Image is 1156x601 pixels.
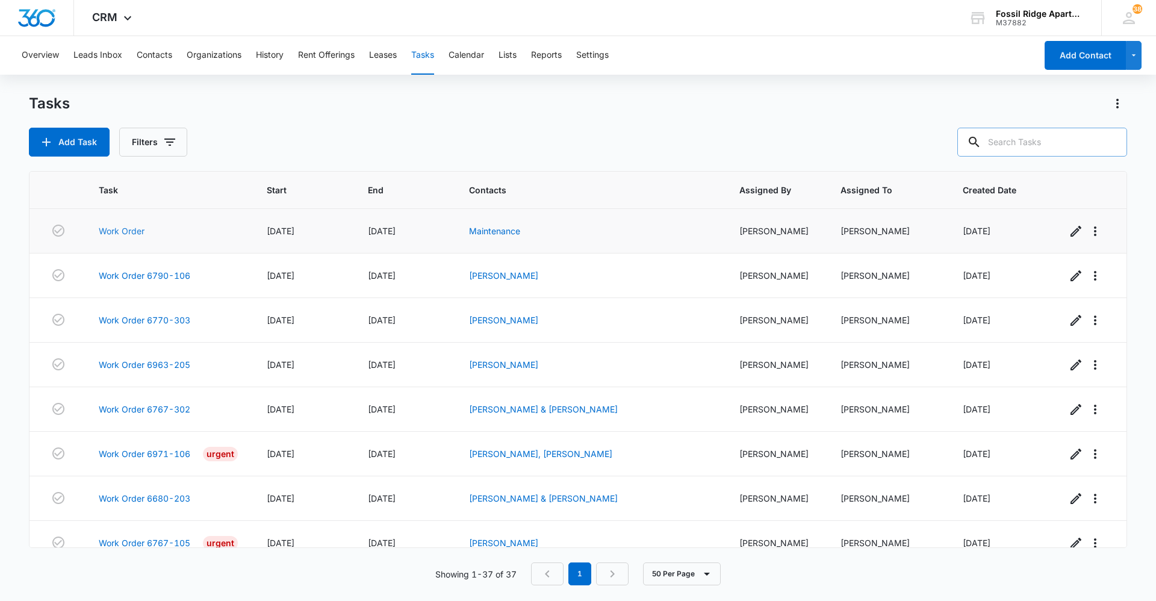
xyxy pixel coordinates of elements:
span: [DATE] [368,449,396,459]
span: [DATE] [963,360,990,370]
a: Work Order [99,225,144,237]
div: [PERSON_NAME] [739,269,812,282]
span: [DATE] [368,226,396,236]
button: 50 Per Page [643,562,721,585]
span: [DATE] [267,226,294,236]
a: Work Order 6790-106 [99,269,190,282]
span: [DATE] [267,270,294,281]
div: [PERSON_NAME] [841,492,934,505]
button: Overview [22,36,59,75]
span: [DATE] [267,315,294,325]
span: 38 [1133,4,1142,14]
div: [PERSON_NAME] [841,269,934,282]
div: Urgent [203,447,238,461]
span: Assigned To [841,184,916,196]
a: Maintenance [469,226,520,236]
a: Work Order 6770-303 [99,314,190,326]
a: [PERSON_NAME] [469,315,538,325]
nav: Pagination [531,562,629,585]
button: Organizations [187,36,241,75]
a: [PERSON_NAME] [469,360,538,370]
a: Work Order 6680-203 [99,492,190,505]
span: [DATE] [963,493,990,503]
span: [DATE] [267,404,294,414]
button: Contacts [137,36,172,75]
span: [DATE] [963,538,990,548]
a: [PERSON_NAME] & [PERSON_NAME] [469,404,618,414]
span: [DATE] [267,360,294,370]
a: [PERSON_NAME], [PERSON_NAME] [469,449,612,459]
div: [PERSON_NAME] [739,403,812,416]
span: Start [267,184,322,196]
span: End [368,184,423,196]
button: Actions [1108,94,1127,113]
input: Search Tasks [957,128,1127,157]
a: Work Order 6963-205 [99,358,190,371]
span: Contacts [469,184,693,196]
span: Assigned By [739,184,795,196]
div: [PERSON_NAME] [841,403,934,416]
div: notifications count [1133,4,1142,14]
div: [PERSON_NAME] [739,492,812,505]
span: [DATE] [368,315,396,325]
div: [PERSON_NAME] [841,314,934,326]
button: Tasks [411,36,434,75]
button: Filters [119,128,187,157]
a: Work Order 6971-106 [99,447,190,460]
span: [DATE] [963,315,990,325]
button: Rent Offerings [298,36,355,75]
div: account id [996,19,1084,27]
button: History [256,36,284,75]
button: Add Task [29,128,110,157]
em: 1 [568,562,591,585]
button: Lists [499,36,517,75]
span: [DATE] [963,404,990,414]
button: Add Contact [1045,41,1126,70]
div: [PERSON_NAME] [739,225,812,237]
span: [DATE] [267,493,294,503]
p: Showing 1-37 of 37 [435,568,517,581]
h1: Tasks [29,95,70,113]
div: [PERSON_NAME] [841,225,934,237]
span: [DATE] [963,270,990,281]
button: Leads Inbox [73,36,122,75]
span: [DATE] [267,449,294,459]
div: [PERSON_NAME] [739,537,812,549]
span: [DATE] [368,360,396,370]
span: [DATE] [368,493,396,503]
a: Work Order 6767-105 [99,537,190,549]
span: CRM [92,11,117,23]
div: [PERSON_NAME] [841,358,934,371]
a: [PERSON_NAME] [469,538,538,548]
div: [PERSON_NAME] [739,447,812,460]
span: [DATE] [368,404,396,414]
button: Leases [369,36,397,75]
span: [DATE] [963,449,990,459]
button: Reports [531,36,562,75]
span: [DATE] [368,270,396,281]
div: [PERSON_NAME] [841,447,934,460]
div: Urgent [203,536,238,550]
span: [DATE] [267,538,294,548]
div: [PERSON_NAME] [739,314,812,326]
div: account name [996,9,1084,19]
span: [DATE] [963,226,990,236]
button: Calendar [449,36,484,75]
a: [PERSON_NAME] & [PERSON_NAME] [469,493,618,503]
span: Created Date [963,184,1020,196]
a: Work Order 6767-302 [99,403,190,416]
button: Settings [576,36,609,75]
span: [DATE] [368,538,396,548]
div: [PERSON_NAME] [739,358,812,371]
span: Task [99,184,220,196]
a: [PERSON_NAME] [469,270,538,281]
div: [PERSON_NAME] [841,537,934,549]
